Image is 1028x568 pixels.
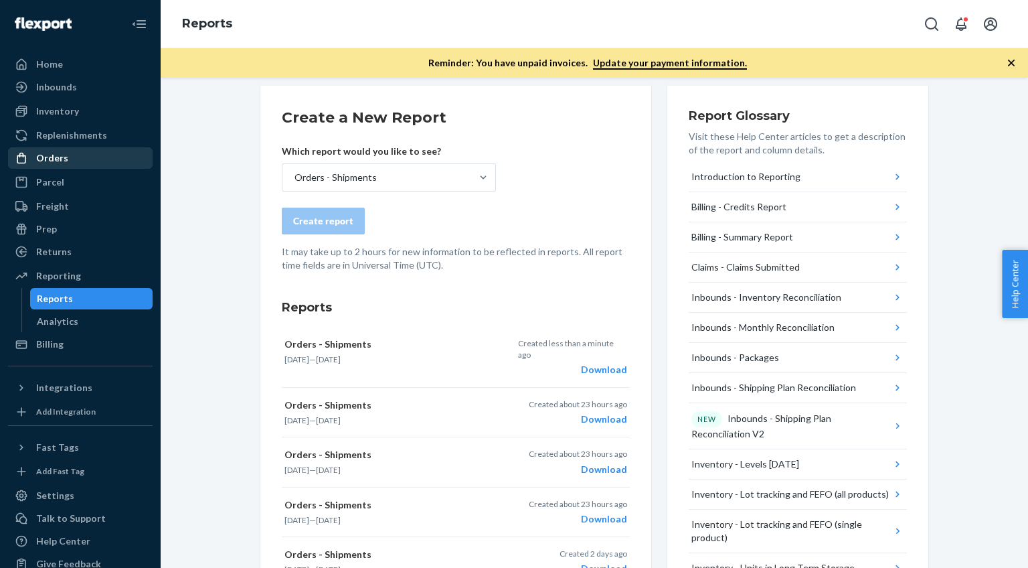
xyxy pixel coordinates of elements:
button: Introduction to Reporting [689,162,907,192]
time: [DATE] [316,515,341,525]
button: Orders - Shipments[DATE]—[DATE]Created less than a minute agoDownload [282,327,630,388]
div: Reports [37,292,73,305]
button: NEWInbounds - Shipping Plan Reconciliation V2 [689,403,907,449]
button: Orders - Shipments[DATE]—[DATE]Created about 23 hours agoDownload [282,437,630,487]
div: Home [36,58,63,71]
div: Analytics [37,315,78,328]
div: Add Integration [36,406,96,417]
div: Create report [293,214,353,228]
div: Prep [36,222,57,236]
a: Help Center [8,530,153,552]
p: Reminder: You have unpaid invoices. [428,56,747,70]
h3: Report Glossary [689,107,907,125]
p: Created about 23 hours ago [529,498,627,510]
div: Download [529,463,627,476]
p: Created 2 days ago [560,548,627,559]
div: Inbounds [36,80,77,94]
a: Freight [8,196,153,217]
div: Returns [36,245,72,259]
a: Home [8,54,153,75]
div: Settings [36,489,74,502]
time: [DATE] [284,465,309,475]
p: — [284,354,510,365]
div: Download [529,512,627,526]
p: Visit these Help Center articles to get a description of the report and column details. [689,130,907,157]
p: Created less than a minute ago [518,338,627,360]
time: [DATE] [284,354,309,364]
div: Download [529,413,627,426]
div: Inbounds - Shipping Plan Reconciliation [691,381,856,395]
a: Update your payment information. [593,57,747,70]
div: Add Fast Tag [36,466,84,477]
a: Add Fast Tag [8,464,153,480]
button: Inventory - Lot tracking and FEFO (all products) [689,480,907,510]
p: Orders - Shipments [284,448,511,461]
div: Billing - Credits Report [691,200,786,214]
div: Help Center [36,535,90,548]
span: Help Center [1002,250,1028,318]
div: Download [518,363,627,376]
time: [DATE] [316,415,341,425]
p: Created about 23 hours ago [529,448,627,459]
p: — [284,514,511,526]
h2: Create a New Report [282,107,630,129]
div: Inbounds - Inventory Reconciliation [691,291,841,304]
button: Inbounds - Shipping Plan Reconciliation [689,373,907,403]
p: Orders - Shipments [284,498,511,512]
button: Inventory - Lot tracking and FEFO (single product) [689,510,907,553]
a: Analytics [30,311,153,332]
button: Orders - Shipments[DATE]—[DATE]Created about 23 hours agoDownload [282,488,630,537]
button: Inventory - Levels [DATE] [689,449,907,480]
div: Inventory - Lot tracking and FEFO (all products) [691,488,889,501]
p: It may take up to 2 hours for new information to be reflected in reports. All report time fields ... [282,245,630,272]
div: Inbounds - Shipping Plan Reconciliation V2 [691,411,891,441]
div: Fast Tags [36,441,79,454]
p: Orders - Shipments [284,338,510,351]
button: Close Navigation [126,11,153,38]
a: Orders [8,147,153,169]
a: Inventory [8,100,153,122]
button: Inbounds - Monthly Reconciliation [689,313,907,343]
button: Inbounds - Inventory Reconciliation [689,283,907,313]
div: Orders - Shipments [294,171,377,184]
h3: Reports [282,299,630,316]
button: Integrations [8,377,153,399]
button: Claims - Claims Submitted [689,253,907,283]
a: Settings [8,485,153,506]
button: Inbounds - Packages [689,343,907,373]
div: Talk to Support [36,512,106,525]
div: Claims - Claims Submitted [691,261,800,274]
time: [DATE] [284,515,309,525]
time: [DATE] [316,465,341,475]
div: Inventory [36,104,79,118]
img: Flexport logo [15,17,72,31]
div: Freight [36,200,69,213]
p: — [284,415,511,426]
button: Billing - Summary Report [689,222,907,253]
button: Fast Tags [8,437,153,458]
div: Inventory - Lot tracking and FEFO (single product) [691,518,891,545]
p: Orders - Shipments [284,399,511,412]
button: Orders - Shipments[DATE]—[DATE]Created about 23 hours agoDownload [282,388,630,437]
p: — [284,464,511,476]
div: Inbounds - Packages [691,351,779,364]
a: Reports [30,288,153,309]
div: Integrations [36,381,92,395]
p: NEW [697,414,716,425]
button: Open notifications [948,11,974,38]
p: Which report would you like to see? [282,145,496,158]
p: Created about 23 hours ago [529,399,627,410]
a: Returns [8,241,153,263]
a: Reporting [8,265,153,287]
a: Reports [182,16,232,31]
a: Parcel [8,171,153,193]
div: Parcel [36,175,64,189]
button: Open account menu [977,11,1004,38]
a: Inbounds [8,76,153,98]
button: Billing - Credits Report [689,192,907,222]
div: Introduction to Reporting [691,170,800,184]
div: Inventory - Levels [DATE] [691,457,799,471]
div: Orders [36,151,68,165]
button: Open Search Box [918,11,945,38]
div: Reporting [36,269,81,283]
